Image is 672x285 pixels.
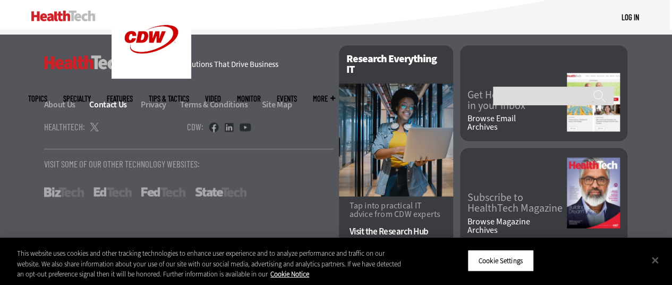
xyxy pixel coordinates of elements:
a: CDW [112,70,191,81]
button: Cookie Settings [467,249,534,272]
span: More [313,95,335,103]
a: Events [277,95,297,103]
a: Features [107,95,133,103]
h4: HealthTech: [44,122,85,131]
img: Fall 2025 Cover [567,157,620,228]
a: Log in [622,12,639,22]
a: FedTech [141,187,185,197]
button: Close [643,248,667,272]
a: Tips & Tactics [149,95,189,103]
p: Visit Some Of Our Other Technology Websites: [44,160,334,169]
a: Browse EmailArchives [467,114,567,131]
img: Home [31,11,96,21]
h4: CDW: [187,122,203,131]
div: This website uses cookies and other tracking technologies to enhance user experience and to analy... [17,248,403,280]
a: BizTech [44,187,84,197]
a: Browse MagazineArchives [467,217,567,234]
a: Get HealthTechin your Inbox [467,90,567,111]
a: Subscribe toHealthTech Magazine [467,192,567,214]
span: Topics [28,95,47,103]
a: Visit the Research Hub [350,227,443,236]
div: User menu [622,12,639,23]
a: StateTech [195,187,246,197]
a: Video [205,95,221,103]
a: EdTech [93,187,132,197]
a: More information about your privacy [270,270,309,279]
p: Tap into practical IT advice from CDW experts [350,202,443,219]
span: Specialty [63,95,91,103]
a: MonITor [237,95,261,103]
